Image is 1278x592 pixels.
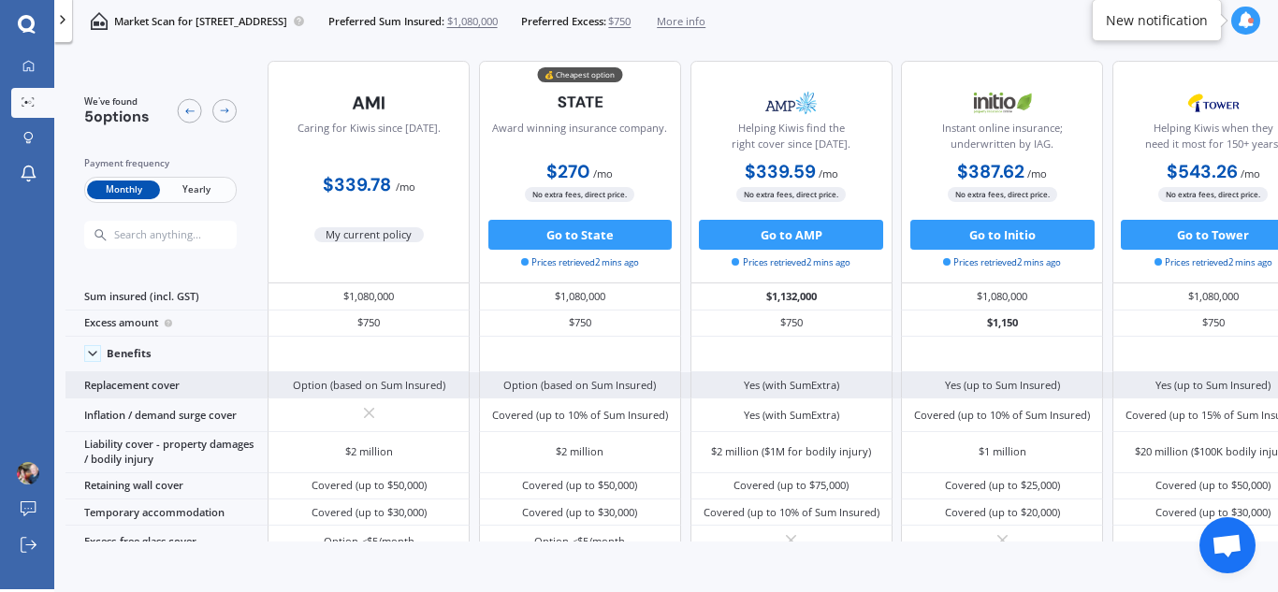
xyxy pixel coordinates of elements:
[65,473,268,499] div: Retaining wall cover
[733,478,849,493] div: Covered (up to $75,000)
[320,84,419,122] img: AMI-text-1.webp
[910,220,1095,250] button: Go to Initio
[298,121,441,158] div: Caring for Kiwis since [DATE].
[945,505,1060,520] div: Covered (up to $20,000)
[396,180,415,194] span: / mo
[268,310,470,337] div: $750
[957,160,1024,183] b: $387.62
[1164,84,1263,122] img: Tower.webp
[952,84,1052,122] img: Initio.webp
[745,160,816,183] b: $339.59
[479,283,681,310] div: $1,080,000
[914,408,1090,423] div: Covered (up to 10% of Sum Insured)
[1155,256,1272,269] span: Prices retrieved 2 mins ago
[979,444,1026,459] div: $1 million
[314,227,425,242] span: My current policy
[312,478,427,493] div: Covered (up to $50,000)
[742,84,841,122] img: AMP.webp
[1155,378,1271,393] div: Yes (up to Sum Insured)
[328,14,444,29] span: Preferred Sum Insured:
[87,180,160,200] span: Monthly
[690,283,893,310] div: $1,132,000
[525,187,634,201] span: No extra fees, direct price.
[744,408,839,423] div: Yes (with SumExtra)
[945,378,1060,393] div: Yes (up to Sum Insured)
[84,95,150,108] span: We've found
[65,372,268,398] div: Replacement cover
[107,347,152,360] div: Benefits
[530,84,630,120] img: State-text-1.webp
[112,228,266,241] input: Search anything...
[699,220,883,250] button: Go to AMP
[657,14,705,29] span: More info
[293,378,445,393] div: Option (based on Sum Insured)
[65,310,268,337] div: Excess amount
[65,432,268,473] div: Liability cover - property damages / bodily injury
[1106,11,1208,30] div: New notification
[521,256,639,269] span: Prices retrieved 2 mins ago
[711,444,871,459] div: $2 million ($1M for bodily injury)
[65,499,268,526] div: Temporary accommodation
[901,283,1103,310] div: $1,080,000
[1199,517,1256,573] div: Open chat
[492,408,668,423] div: Covered (up to 10% of Sum Insured)
[704,505,879,520] div: Covered (up to 10% of Sum Insured)
[948,187,1057,201] span: No extra fees, direct price.
[65,526,268,558] div: Excess-free glass cover
[608,14,631,29] span: $750
[84,107,150,126] span: 5 options
[492,121,667,158] div: Award winning insurance company.
[65,398,268,431] div: Inflation / demand surge cover
[312,505,427,520] div: Covered (up to $30,000)
[1241,166,1260,180] span: / mo
[901,310,1103,337] div: $1,150
[447,14,498,29] span: $1,080,000
[84,156,237,171] div: Payment frequency
[819,166,838,180] span: / mo
[1027,166,1047,180] span: / mo
[736,187,846,201] span: No extra fees, direct price.
[534,534,625,549] div: Option <$5/month
[114,14,287,29] p: Market Scan for [STREET_ADDRESS]
[537,67,622,82] div: 💰 Cheapest option
[65,283,268,310] div: Sum insured (incl. GST)
[160,180,233,200] span: Yearly
[323,173,391,196] b: $339.78
[345,444,393,459] div: $2 million
[503,378,656,393] div: Option (based on Sum Insured)
[488,220,673,250] button: Go to State
[479,310,681,337] div: $750
[268,283,470,310] div: $1,080,000
[732,256,850,269] span: Prices retrieved 2 mins ago
[1167,160,1238,183] b: $543.26
[522,478,637,493] div: Covered (up to $50,000)
[522,505,637,520] div: Covered (up to $30,000)
[1158,187,1268,201] span: No extra fees, direct price.
[556,444,603,459] div: $2 million
[914,121,1090,158] div: Instant online insurance; underwritten by IAG.
[324,534,414,549] div: Option <$5/month
[1155,478,1271,493] div: Covered (up to $50,000)
[744,378,839,393] div: Yes (with SumExtra)
[593,166,613,180] span: / mo
[945,478,1060,493] div: Covered (up to $25,000)
[943,256,1061,269] span: Prices retrieved 2 mins ago
[703,121,879,158] div: Helping Kiwis find the right cover since [DATE].
[690,310,893,337] div: $750
[90,12,108,30] img: home-and-contents.b802091223b8502ef2dd.svg
[17,462,39,484] img: picture
[521,14,606,29] span: Preferred Excess:
[1155,505,1271,520] div: Covered (up to $30,000)
[546,160,590,183] b: $270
